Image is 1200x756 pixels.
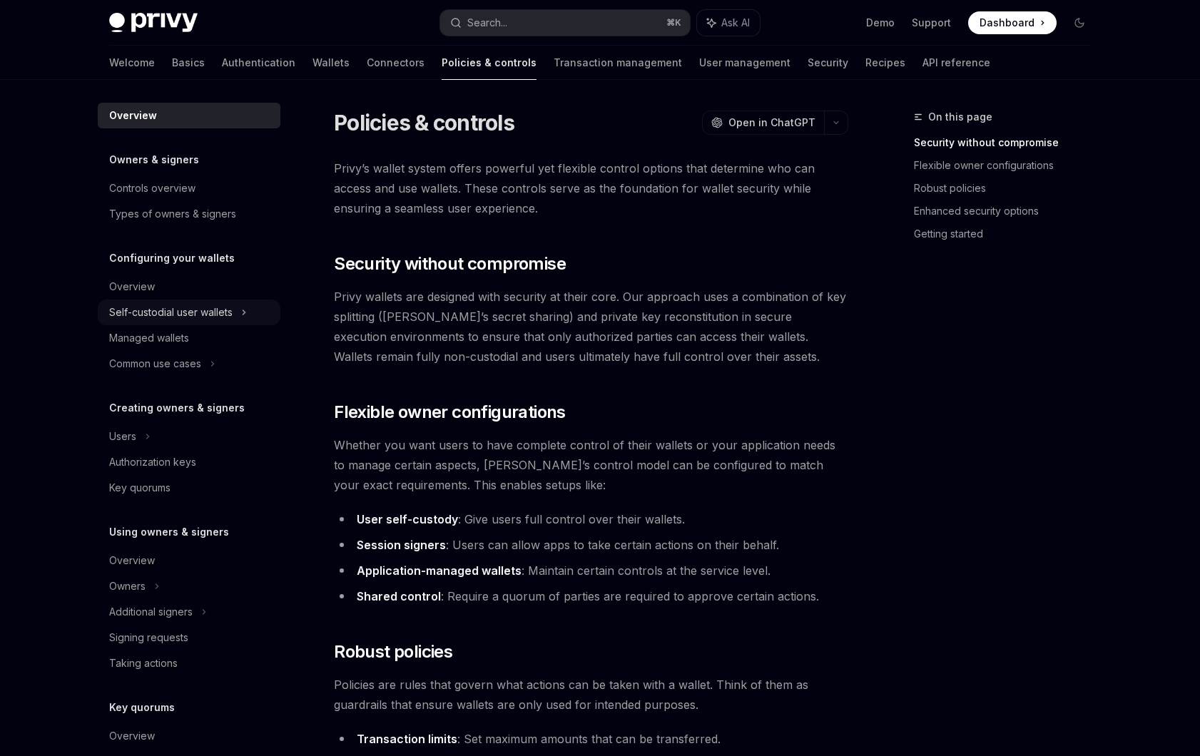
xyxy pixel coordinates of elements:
[109,278,155,295] div: Overview
[109,479,171,496] div: Key quorums
[914,223,1102,245] a: Getting started
[98,475,280,501] a: Key quorums
[442,46,537,80] a: Policies & controls
[98,201,280,227] a: Types of owners & signers
[98,175,280,201] a: Controls overview
[109,523,229,541] h5: Using owners & signers
[980,16,1034,30] span: Dashboard
[334,675,848,715] span: Policies are rules that govern what actions can be taken with a wallet. Think of them as guardrai...
[334,401,566,424] span: Flexible owner configurations
[109,699,175,716] h5: Key quorums
[728,116,815,130] span: Open in ChatGPT
[922,46,990,80] a: API reference
[914,200,1102,223] a: Enhanced security options
[109,180,195,197] div: Controls overview
[109,399,245,417] h5: Creating owners & signers
[440,10,690,36] button: Search...⌘K
[109,629,188,646] div: Signing requests
[109,13,198,33] img: dark logo
[109,655,178,672] div: Taking actions
[98,103,280,128] a: Overview
[109,107,157,124] div: Overview
[808,46,848,80] a: Security
[98,650,280,676] a: Taking actions
[666,17,681,29] span: ⌘ K
[357,589,441,603] strong: Shared control
[334,729,848,749] li: : Set maximum amounts that can be transferred.
[98,325,280,351] a: Managed wallets
[334,435,848,495] span: Whether you want users to have complete control of their wallets or your application needs to man...
[109,727,155,745] div: Overview
[357,512,458,526] strong: User self-custody
[357,563,522,578] strong: Application-managed wallets
[109,330,189,347] div: Managed wallets
[467,14,507,31] div: Search...
[334,561,848,581] li: : Maintain certain controls at the service level.
[968,11,1057,34] a: Dashboard
[334,509,848,529] li: : Give users full control over their wallets.
[98,548,280,573] a: Overview
[721,16,750,30] span: Ask AI
[109,454,196,471] div: Authorization keys
[334,252,566,275] span: Security without compromise
[312,46,350,80] a: Wallets
[702,111,824,135] button: Open in ChatGPT
[109,304,233,321] div: Self-custodial user wallets
[109,552,155,569] div: Overview
[914,131,1102,154] a: Security without compromise
[98,274,280,300] a: Overview
[914,154,1102,177] a: Flexible owner configurations
[914,177,1102,200] a: Robust policies
[357,538,446,552] strong: Session signers
[222,46,295,80] a: Authentication
[334,110,514,136] h1: Policies & controls
[697,10,760,36] button: Ask AI
[109,151,199,168] h5: Owners & signers
[367,46,424,80] a: Connectors
[334,640,452,663] span: Robust policies
[109,603,193,620] div: Additional signers
[865,46,905,80] a: Recipes
[554,46,682,80] a: Transaction management
[1068,11,1091,34] button: Toggle dark mode
[334,158,848,218] span: Privy’s wallet system offers powerful yet flexible control options that determine who can access ...
[334,535,848,555] li: : Users can allow apps to take certain actions on their behalf.
[98,625,280,650] a: Signing requests
[98,723,280,749] a: Overview
[866,16,895,30] a: Demo
[98,449,280,475] a: Authorization keys
[109,46,155,80] a: Welcome
[172,46,205,80] a: Basics
[357,732,457,746] strong: Transaction limits
[109,578,146,595] div: Owners
[109,428,136,445] div: Users
[109,205,236,223] div: Types of owners & signers
[928,108,992,126] span: On this page
[109,355,201,372] div: Common use cases
[699,46,790,80] a: User management
[912,16,951,30] a: Support
[334,287,848,367] span: Privy wallets are designed with security at their core. Our approach uses a combination of key sp...
[334,586,848,606] li: : Require a quorum of parties are required to approve certain actions.
[109,250,235,267] h5: Configuring your wallets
